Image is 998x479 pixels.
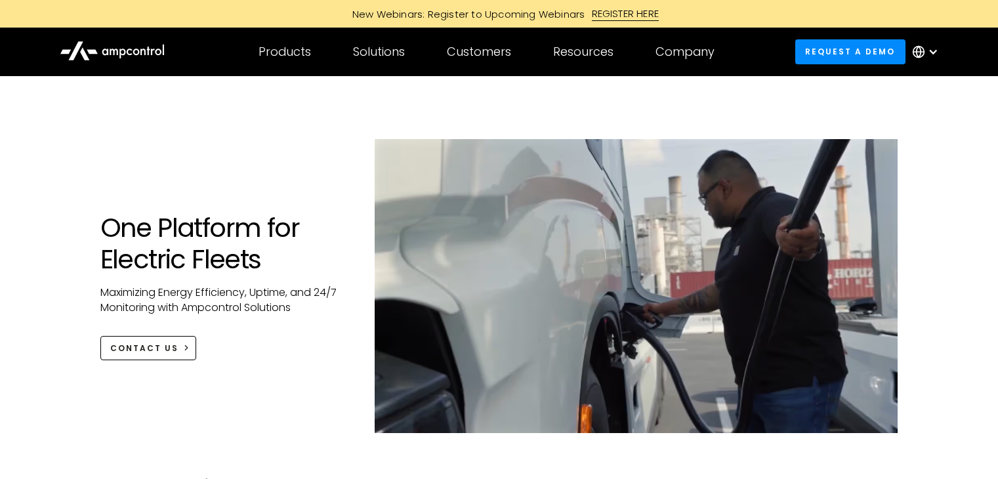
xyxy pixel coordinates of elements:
div: New Webinars: Register to Upcoming Webinars [339,7,592,21]
a: Request a demo [795,39,905,64]
a: CONTACT US [100,336,197,360]
div: Products [259,45,311,59]
div: Company [655,45,715,59]
div: Resources [553,45,613,59]
div: Customers [447,45,511,59]
a: New Webinars: Register to Upcoming WebinarsREGISTER HERE [204,7,795,21]
div: CONTACT US [110,343,178,354]
h1: One Platform for Electric Fleets [100,212,349,275]
div: REGISTER HERE [592,7,659,21]
div: Solutions [353,45,405,59]
p: Maximizing Energy Efficiency, Uptime, and 24/7 Monitoring with Ampcontrol Solutions [100,285,349,315]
